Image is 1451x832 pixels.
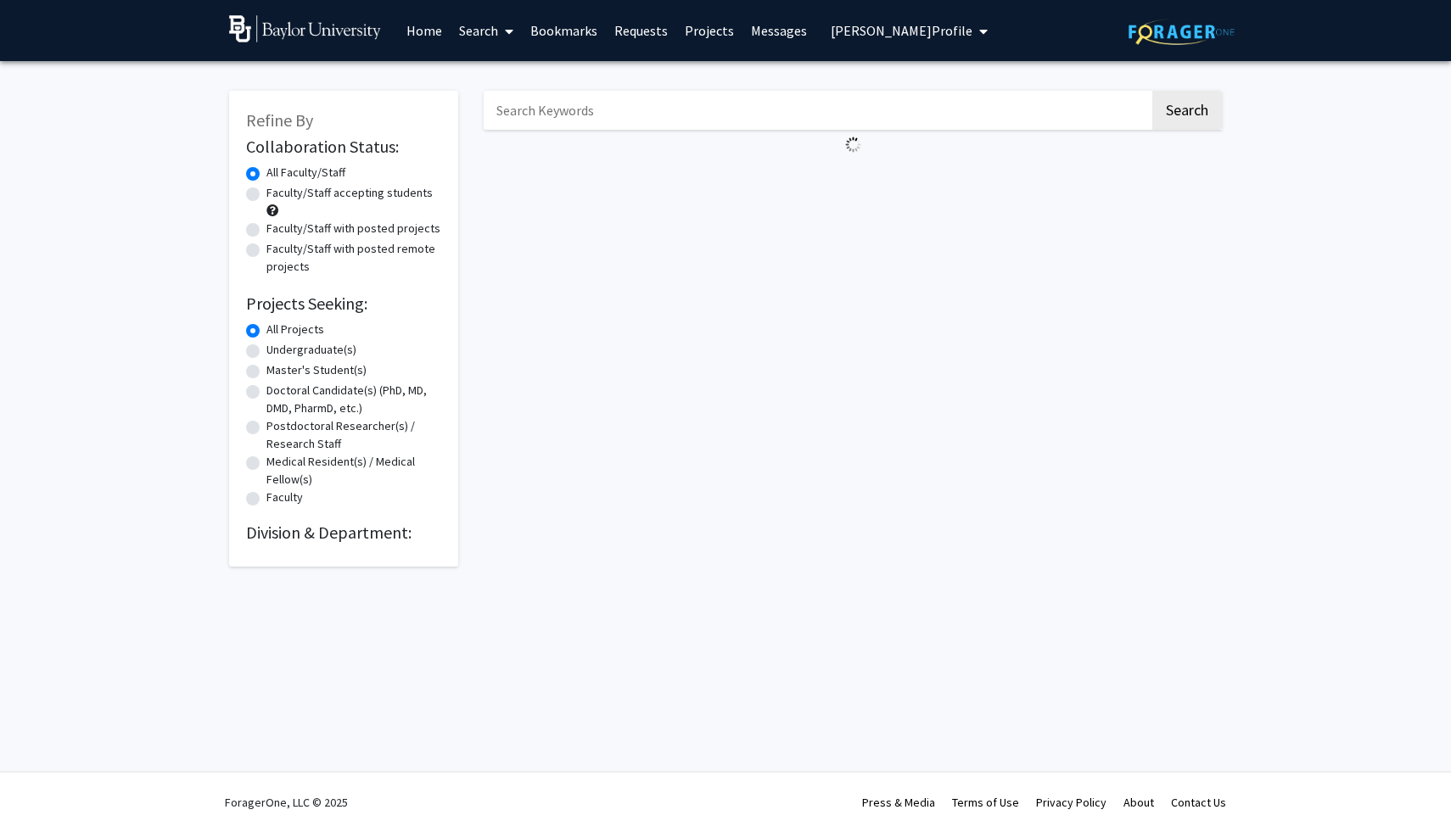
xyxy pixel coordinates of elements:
label: Faculty/Staff with posted remote projects [266,240,441,276]
label: Medical Resident(s) / Medical Fellow(s) [266,453,441,489]
h2: Collaboration Status: [246,137,441,157]
div: ForagerOne, LLC © 2025 [225,773,348,832]
h2: Projects Seeking: [246,293,441,314]
label: All Faculty/Staff [266,164,345,181]
img: ForagerOne Logo [1129,19,1235,45]
label: Master's Student(s) [266,361,367,379]
a: Press & Media [862,795,935,810]
label: Faculty [266,489,303,506]
a: Bookmarks [522,1,606,60]
label: Postdoctoral Researcher(s) / Research Staff [266,417,441,453]
label: Doctoral Candidate(s) (PhD, MD, DMD, PharmD, etc.) [266,382,441,417]
img: Baylor University Logo [229,15,381,42]
input: Search Keywords [484,91,1150,130]
nav: Page navigation [484,159,1222,198]
span: [PERSON_NAME] Profile [831,22,972,39]
label: Undergraduate(s) [266,341,356,359]
label: Faculty/Staff accepting students [266,184,433,202]
a: Privacy Policy [1036,795,1106,810]
h2: Division & Department: [246,522,441,543]
a: Search [451,1,522,60]
a: Contact Us [1171,795,1226,810]
a: About [1123,795,1154,810]
label: All Projects [266,321,324,338]
a: Terms of Use [952,795,1019,810]
a: Home [398,1,451,60]
label: Faculty/Staff with posted projects [266,220,440,237]
iframe: Chat [1379,756,1438,819]
a: Projects [676,1,742,60]
span: Refine By [246,109,313,131]
a: Messages [742,1,815,60]
button: Search [1152,91,1222,130]
a: Requests [606,1,676,60]
img: Loading [838,130,868,159]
